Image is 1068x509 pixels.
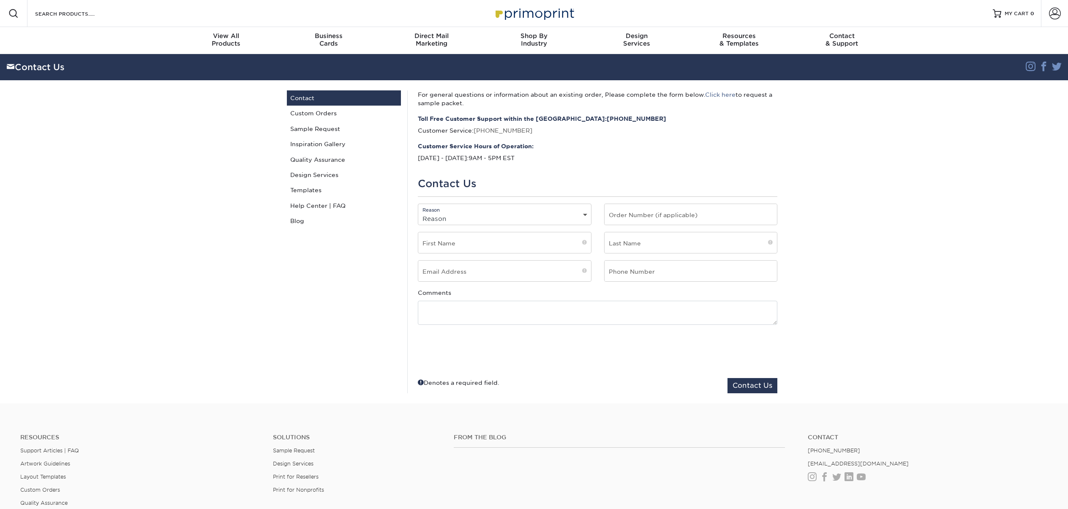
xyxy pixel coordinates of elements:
div: Marketing [380,32,483,47]
a: Design Services [273,460,313,467]
strong: Customer Service Hours of Operation: [418,142,777,150]
span: Contact [790,32,893,40]
span: Direct Mail [380,32,483,40]
a: Direct MailMarketing [380,27,483,54]
div: Denotes a required field. [418,378,499,387]
a: Sample Request [287,121,401,136]
a: Print for Resellers [273,474,319,480]
a: Design Services [287,167,401,182]
span: [DATE] - [DATE]: [418,155,469,161]
a: Contact [808,434,1048,441]
a: Custom Orders [287,106,401,121]
a: View AllProducts [175,27,278,54]
div: & Templates [688,32,790,47]
a: [PHONE_NUMBER] [474,127,532,134]
a: Custom Orders [20,487,60,493]
div: Cards [278,32,380,47]
div: Products [175,32,278,47]
p: Customer Service: [418,114,777,135]
a: Print for Nonprofits [273,487,324,493]
div: Services [585,32,688,47]
img: Primoprint [492,4,576,22]
div: & Support [790,32,893,47]
a: Inspiration Gallery [287,136,401,152]
div: Industry [483,32,586,47]
a: Click here [705,91,736,98]
span: Business [278,32,380,40]
p: 9AM - 5PM EST [418,142,777,163]
a: Help Center | FAQ [287,198,401,213]
a: [EMAIL_ADDRESS][DOMAIN_NAME] [808,460,909,467]
strong: Toll Free Customer Support within the [GEOGRAPHIC_DATA]: [418,114,777,123]
a: Shop ByIndustry [483,27,586,54]
a: Quality Assurance [20,500,68,506]
a: Quality Assurance [287,152,401,167]
a: Layout Templates [20,474,66,480]
a: BusinessCards [278,27,380,54]
span: 0 [1030,11,1034,16]
a: Artwork Guidelines [20,460,70,467]
a: [PHONE_NUMBER] [607,115,666,122]
h4: Resources [20,434,260,441]
a: DesignServices [585,27,688,54]
a: Sample Request [273,447,315,454]
a: Resources& Templates [688,27,790,54]
a: Support Articles | FAQ [20,447,79,454]
span: View All [175,32,278,40]
a: Blog [287,213,401,229]
a: [PHONE_NUMBER] [808,447,860,454]
span: Design [585,32,688,40]
span: Shop By [483,32,586,40]
a: Contact [287,90,401,106]
a: Templates [287,182,401,198]
h1: Contact Us [418,178,777,190]
iframe: reCAPTCHA [649,335,762,364]
a: Contact& Support [790,27,893,54]
h4: Solutions [273,434,441,441]
span: Resources [688,32,790,40]
h4: From the Blog [454,434,785,441]
span: MY CART [1005,10,1029,17]
label: Comments [418,289,451,297]
p: For general questions or information about an existing order, Please complete the form below. to ... [418,90,777,108]
input: SEARCH PRODUCTS..... [34,8,117,19]
button: Contact Us [727,378,777,393]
